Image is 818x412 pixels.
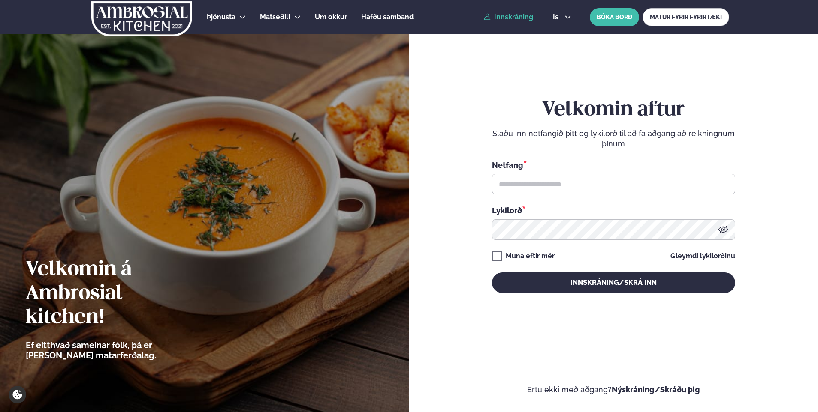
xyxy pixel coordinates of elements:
[492,205,735,216] div: Lykilorð
[492,128,735,149] p: Sláðu inn netfangið þitt og lykilorð til að fá aðgang að reikningnum þínum
[492,159,735,170] div: Netfang
[361,13,414,21] span: Hafðu samband
[207,12,235,22] a: Þjónusta
[9,386,26,403] a: Cookie settings
[492,272,735,293] button: Innskráning/Skrá inn
[435,385,793,395] p: Ertu ekki með aðgang?
[315,13,347,21] span: Um okkur
[315,12,347,22] a: Um okkur
[91,1,193,36] img: logo
[590,8,639,26] button: BÓKA BORÐ
[492,98,735,122] h2: Velkomin aftur
[26,258,204,330] h2: Velkomin á Ambrosial kitchen!
[553,14,561,21] span: is
[361,12,414,22] a: Hafðu samband
[207,13,235,21] span: Þjónusta
[643,8,729,26] a: MATUR FYRIR FYRIRTÆKI
[260,12,290,22] a: Matseðill
[670,253,735,260] a: Gleymdi lykilorðinu
[546,14,578,21] button: is
[26,340,204,361] p: Ef eitthvað sameinar fólk, þá er [PERSON_NAME] matarferðalag.
[260,13,290,21] span: Matseðill
[612,385,700,394] a: Nýskráning/Skráðu þig
[484,13,533,21] a: Innskráning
